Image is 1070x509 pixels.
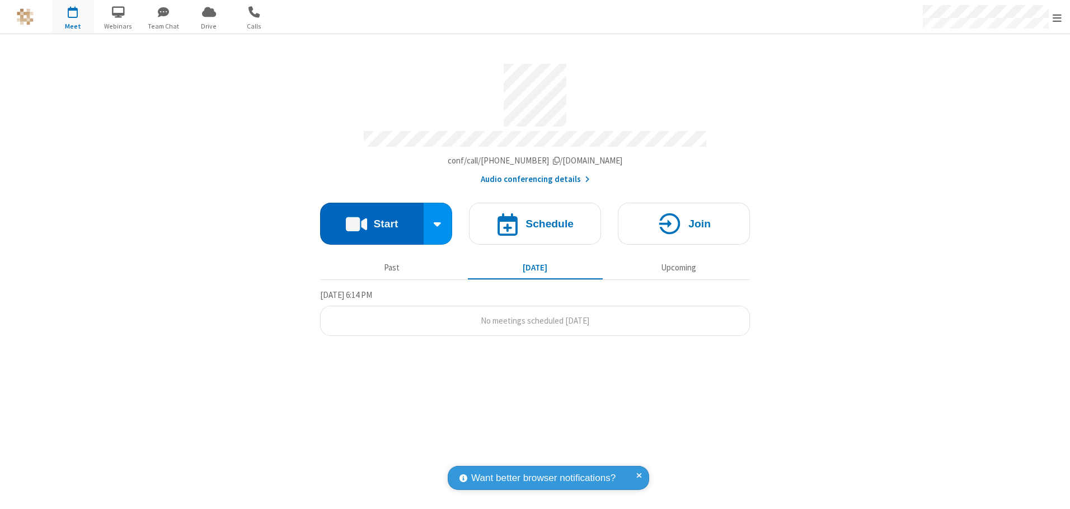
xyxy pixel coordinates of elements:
span: Webinars [97,21,139,31]
h4: Join [688,218,711,229]
h4: Start [373,218,398,229]
span: No meetings scheduled [DATE] [481,315,589,326]
span: [DATE] 6:14 PM [320,289,372,300]
span: Calls [233,21,275,31]
span: Copy my meeting room link [448,155,623,166]
section: Today's Meetings [320,288,750,337]
section: Account details [320,55,750,186]
button: Upcoming [611,257,746,278]
button: [DATE] [468,257,603,278]
span: Team Chat [143,21,185,31]
button: Join [618,203,750,245]
img: QA Selenium DO NOT DELETE OR CHANGE [17,8,34,25]
button: Copy my meeting room linkCopy my meeting room link [448,155,623,167]
span: Meet [52,21,94,31]
span: Drive [188,21,230,31]
button: Schedule [469,203,601,245]
button: Audio conferencing details [481,173,590,186]
button: Start [320,203,424,245]
span: Want better browser notifications? [471,471,616,485]
h4: Schedule [525,218,574,229]
div: Start conference options [424,203,453,245]
button: Past [325,257,459,278]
